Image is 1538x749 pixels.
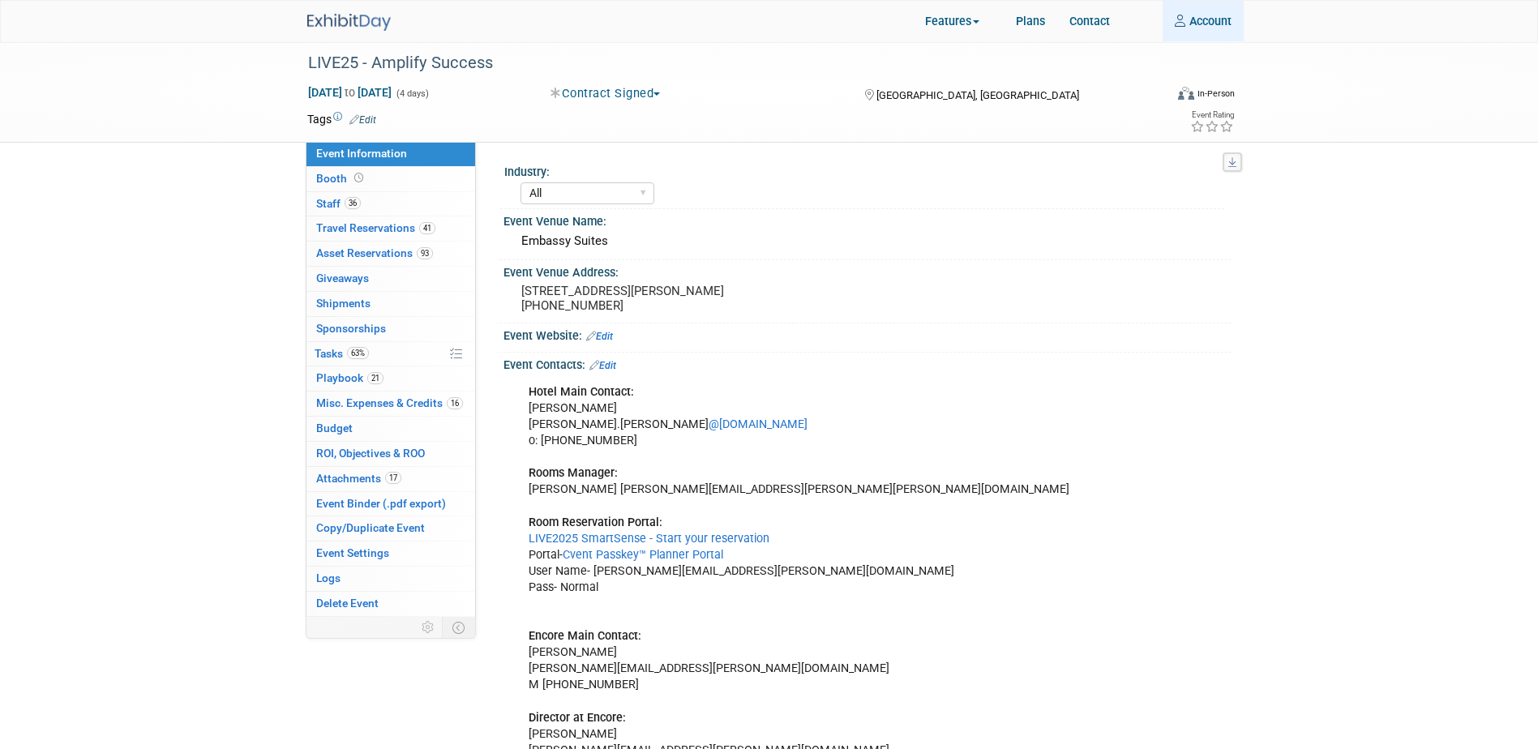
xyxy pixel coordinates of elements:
a: Event Binder (.pdf export) [306,492,475,516]
a: Delete Event [306,592,475,616]
span: Tasks [315,347,369,360]
a: Plans [1004,1,1057,41]
div: Event Contacts: [503,353,1232,374]
div: Embassy Suites [516,229,1219,254]
span: Booth [316,172,366,185]
span: 93 [417,247,433,259]
span: [DATE] [DATE] [307,85,392,100]
td: Toggle Event Tabs [442,617,475,638]
div: Event Venue Address: [503,260,1232,280]
span: (4 days) [395,88,429,99]
span: [GEOGRAPHIC_DATA], [GEOGRAPHIC_DATA] [876,89,1079,101]
div: LIVE25 - Amplify Success [302,49,1156,78]
span: Attachments [316,472,401,485]
a: Contact [1057,1,1122,41]
span: 21 [367,372,383,384]
div: In-Person [1197,88,1235,100]
span: Delete Event [316,597,379,610]
div: Event Format [1101,84,1236,109]
b: Hotel Main Contact: [529,385,634,399]
a: Travel Reservations41 [306,216,475,241]
pre: [STREET_ADDRESS][PERSON_NAME] [PHONE_NUMBER] [521,284,789,313]
a: Tasks63% [306,342,475,366]
a: Budget [306,417,475,441]
td: Tags [307,111,376,127]
span: 63% [347,347,369,359]
a: Misc. Expenses & Credits16 [306,392,475,416]
a: Event Settings [306,541,475,566]
a: Giveaways [306,267,475,291]
a: Edit [586,331,613,342]
a: Shipments [306,292,475,316]
span: Misc. Expenses & Credits [316,396,463,409]
span: 41 [419,222,435,234]
span: Giveaways [316,272,369,285]
span: Budget [316,422,353,434]
a: Edit [349,114,376,126]
span: Copy/Duplicate Event [316,521,425,534]
b: Encore Main Contact: [529,629,641,643]
a: Event Information [306,142,475,166]
span: 16 [447,397,463,409]
span: Playbook [316,371,383,384]
span: Event Settings [316,546,389,559]
a: Asset Reservations93 [306,242,475,266]
b: Rooms Manager: [529,466,618,480]
span: Event Information [316,147,407,160]
b: Director at Encore: [529,711,626,725]
div: Event Website: [503,323,1232,345]
span: Staff [316,197,361,210]
span: 17 [385,472,401,484]
span: Event Binder (.pdf export) [316,497,446,510]
span: ROI, Objectives & ROO [316,447,425,460]
a: Logs [306,567,475,591]
span: Sponsorships [316,322,386,335]
div: Event Rating [1190,111,1234,119]
a: Sponsorships [306,317,475,341]
div: Event Venue Name: [503,209,1232,229]
div: Industry: [504,160,1224,180]
span: Shipments [316,297,371,310]
td: Personalize Event Tab Strip [414,617,443,638]
img: ExhibitDay [307,14,391,31]
span: 36 [345,197,361,209]
img: Format-Inperson.png [1178,87,1194,100]
a: Cvent Passkey™ Planner Portal [563,548,723,562]
a: Account [1163,1,1244,41]
span: Travel Reservations [316,221,435,234]
button: Contract Signed [545,85,666,102]
span: Asset Reservations [316,246,433,259]
span: Booth not reserved yet [351,172,366,184]
a: Features [913,2,1004,42]
a: ROI, Objectives & ROO [306,442,475,466]
a: @[DOMAIN_NAME] [709,417,808,431]
a: Booth [306,167,475,191]
span: Logs [316,571,341,584]
a: Playbook21 [306,366,475,391]
a: Copy/Duplicate Event [306,516,475,541]
a: Edit [589,360,616,371]
a: Attachments17 [306,467,475,491]
span: to [342,86,358,99]
a: Staff36 [306,192,475,216]
b: Room Reservation Portal: [529,516,662,529]
a: LIVE2025 SmartSense - Start your reservation [529,532,769,546]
